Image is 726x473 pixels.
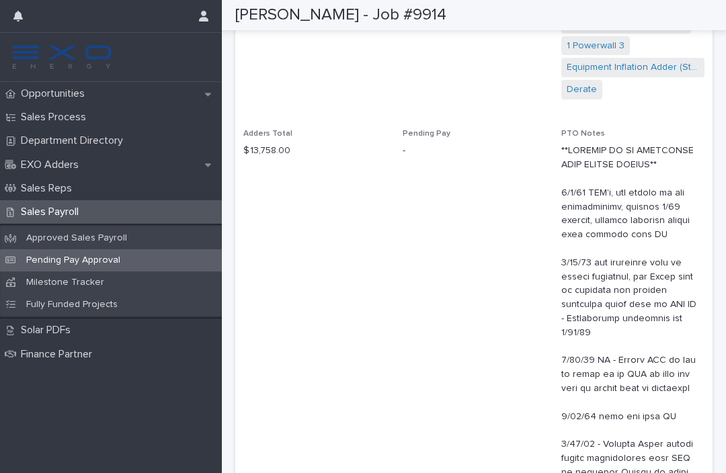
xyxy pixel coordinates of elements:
span: PTO Notes [561,130,605,138]
span: Pending Pay [403,130,450,138]
span: Adders Total [243,130,292,138]
p: Solar PDFs [15,324,81,337]
h2: [PERSON_NAME] - Job #9914 [235,5,446,25]
a: Derate [567,83,597,97]
p: Fully Funded Projects [15,299,128,310]
p: Finance Partner [15,348,103,361]
p: Sales Process [15,111,97,124]
p: Milestone Tracker [15,277,115,288]
p: Department Directory [15,134,134,147]
p: Pending Pay Approval [15,255,131,266]
p: $ 13,758.00 [243,144,387,158]
a: 1 Powerwall 3 [567,39,624,53]
img: FKS5r6ZBThi8E5hshIGi [11,44,113,71]
p: EXO Adders [15,159,89,171]
p: Approved Sales Payroll [15,232,138,244]
p: Sales Payroll [15,206,89,218]
p: Opportunities [15,87,95,100]
p: Sales Reps [15,182,83,195]
a: Equipment Inflation Adder (Starting [DATE]) [567,60,699,75]
p: - [403,144,546,158]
